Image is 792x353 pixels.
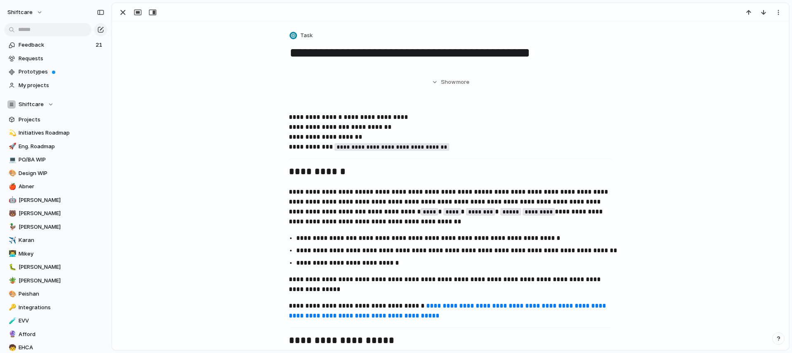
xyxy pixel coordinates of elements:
span: EHCA [19,344,104,352]
a: 🎨Design WIP [4,167,107,180]
a: ✈️Karan [4,234,107,246]
span: Abner [19,182,104,191]
button: 🧪 [7,317,16,325]
span: Task [300,31,313,40]
span: [PERSON_NAME] [19,223,104,231]
button: 🚀 [7,142,16,151]
a: My projects [4,79,107,92]
button: 🔑 [7,303,16,312]
a: 🔑Integrations [4,301,107,314]
span: Show [441,78,456,86]
div: 👨‍💻 [9,249,14,258]
div: ✈️ [9,236,14,245]
div: 🍎 [9,182,14,192]
span: [PERSON_NAME] [19,209,104,218]
span: Peishan [19,290,104,298]
div: 🎨Peishan [4,288,107,300]
a: 🤖[PERSON_NAME] [4,194,107,206]
button: 💫 [7,129,16,137]
div: 🦆 [9,222,14,232]
button: shiftcare [4,6,47,19]
span: My projects [19,81,104,90]
span: Prototypes [19,68,104,76]
div: 🔮 [9,329,14,339]
span: Initiatives Roadmap [19,129,104,137]
a: 🚀Eng. Roadmap [4,140,107,153]
button: ✈️ [7,236,16,244]
a: 🍎Abner [4,180,107,193]
div: 💫 [9,128,14,138]
div: 🐻 [9,209,14,218]
div: 🐛 [9,263,14,272]
a: 🐻[PERSON_NAME] [4,207,107,220]
a: Projects [4,114,107,126]
span: Feedback [19,41,93,49]
span: [PERSON_NAME] [19,263,104,271]
button: 🎨 [7,169,16,178]
a: Feedback21 [4,39,107,51]
button: 🐛 [7,263,16,271]
span: Karan [19,236,104,244]
span: EVV [19,317,104,325]
a: 🪴[PERSON_NAME] [4,275,107,287]
div: 🐛[PERSON_NAME] [4,261,107,273]
div: 🧒 [9,343,14,353]
button: 👨‍💻 [7,250,16,258]
a: 🔮Afford [4,328,107,341]
span: [PERSON_NAME] [19,277,104,285]
button: 💻 [7,156,16,164]
button: 🎨 [7,290,16,298]
span: Shiftcare [19,100,44,109]
button: Task [288,30,315,42]
span: [PERSON_NAME] [19,196,104,204]
button: 🐻 [7,209,16,218]
span: Design WIP [19,169,104,178]
button: 🍎 [7,182,16,191]
div: 🧪 [9,316,14,326]
a: 👨‍💻Mikey [4,248,107,260]
span: Afford [19,330,104,339]
span: shiftcare [7,8,33,17]
a: 💫Initiatives Roadmap [4,127,107,139]
button: 🦆 [7,223,16,231]
span: PO/BA WIP [19,156,104,164]
span: Eng. Roadmap [19,142,104,151]
div: 🤖 [9,195,14,205]
button: Shiftcare [4,98,107,111]
button: 🤖 [7,196,16,204]
div: 🚀 [9,142,14,151]
span: Requests [19,54,104,63]
span: 21 [96,41,104,49]
button: 🪴 [7,277,16,285]
div: 🎨 [9,289,14,299]
a: 💻PO/BA WIP [4,154,107,166]
button: 🔮 [7,330,16,339]
a: 🦆[PERSON_NAME] [4,221,107,233]
span: Integrations [19,303,104,312]
span: more [456,78,469,86]
div: 🔑 [9,303,14,312]
div: 🪴 [9,276,14,285]
div: 🎨 [9,168,14,178]
a: Prototypes [4,66,107,78]
a: 🧪EVV [4,315,107,327]
a: Requests [4,52,107,65]
button: 🧒 [7,344,16,352]
span: Mikey [19,250,104,258]
button: Showmore [289,75,612,90]
span: Projects [19,116,104,124]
